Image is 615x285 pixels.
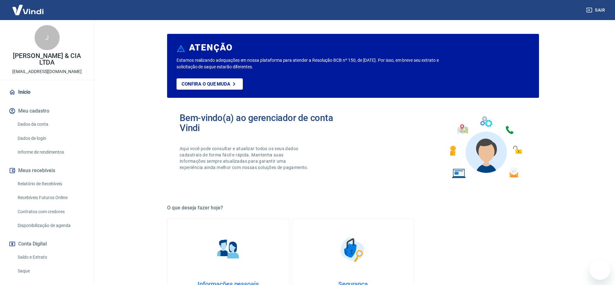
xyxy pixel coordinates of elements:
[15,177,86,190] a: Relatório de Recebíveis
[182,81,230,87] p: Confira o que muda
[167,205,539,211] h5: O que deseja fazer hoje?
[5,53,89,66] p: [PERSON_NAME] & CIA LTDA
[15,118,86,131] a: Dados da conta
[189,45,233,51] h6: ATENÇÃO
[8,85,86,99] a: Início
[15,251,86,264] a: Saldo e Extrato
[590,260,610,280] iframe: Botão para abrir a janela de mensagens
[15,219,86,232] a: Disponibilização de agenda
[12,68,82,75] p: [EMAIL_ADDRESS][DOMAIN_NAME]
[444,113,526,182] img: Imagem de um avatar masculino com diversos icones exemplificando as funcionalidades do gerenciado...
[180,113,353,133] h2: Bem-vindo(a) ao gerenciador de conta Vindi
[177,57,459,70] p: Estamos realizando adequações em nossa plataforma para atender a Resolução BCB nº 150, de [DATE]....
[585,4,607,16] button: Sair
[8,0,48,19] img: Vindi
[8,164,86,177] button: Meus recebíveis
[15,265,86,277] a: Saque
[8,104,86,118] button: Meu cadastro
[15,205,86,218] a: Contratos com credores
[15,132,86,145] a: Dados de login
[15,191,86,204] a: Recebíveis Futuros Online
[15,146,86,159] a: Informe de rendimentos
[213,234,244,265] img: Informações pessoais
[177,78,243,90] a: Confira o que muda
[35,25,60,50] div: J
[337,234,369,265] img: Segurança
[180,145,310,171] p: Aqui você pode consultar e atualizar todos os seus dados cadastrais de forma fácil e rápida. Mant...
[8,237,86,251] button: Conta Digital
